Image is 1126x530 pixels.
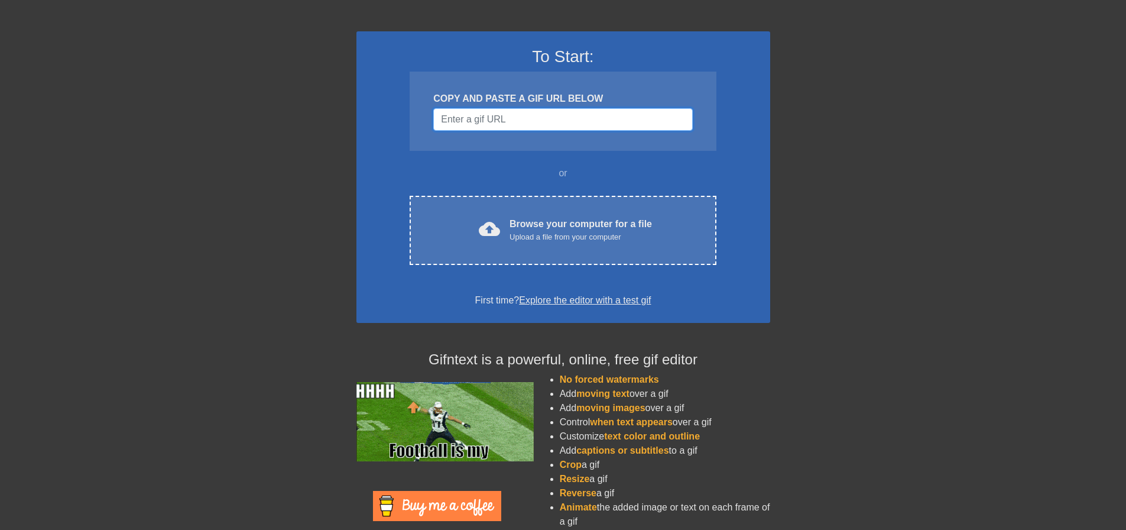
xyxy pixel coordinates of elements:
div: Upload a file from your computer [510,231,652,243]
span: Animate [560,502,597,512]
div: Browse your computer for a file [510,217,652,243]
li: Add over a gif [560,401,770,415]
img: football_small.gif [356,382,534,461]
div: COPY AND PASTE A GIF URL BELOW [433,92,692,106]
span: text color and outline [604,431,700,441]
span: Crop [560,460,582,470]
li: a gif [560,458,770,472]
li: Add to a gif [560,444,770,458]
li: Add over a gif [560,387,770,401]
span: cloud_upload [479,218,500,240]
span: Reverse [560,488,596,498]
h3: To Start: [372,47,755,67]
div: or [387,166,739,180]
li: Control over a gif [560,415,770,429]
a: Explore the editor with a test gif [519,295,651,305]
input: Username [433,108,692,131]
li: a gif [560,472,770,486]
li: a gif [560,486,770,500]
span: when text appears [590,417,673,427]
div: First time? [372,293,755,308]
li: Customize [560,429,770,444]
li: the added image or text on each frame of a gif [560,500,770,529]
span: moving images [576,403,645,413]
img: Buy Me A Coffee [373,491,501,521]
span: Resize [560,474,590,484]
span: moving text [576,389,629,399]
h4: Gifntext is a powerful, online, free gif editor [356,351,770,369]
span: captions or subtitles [576,445,669,455]
span: No forced watermarks [560,374,659,384]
